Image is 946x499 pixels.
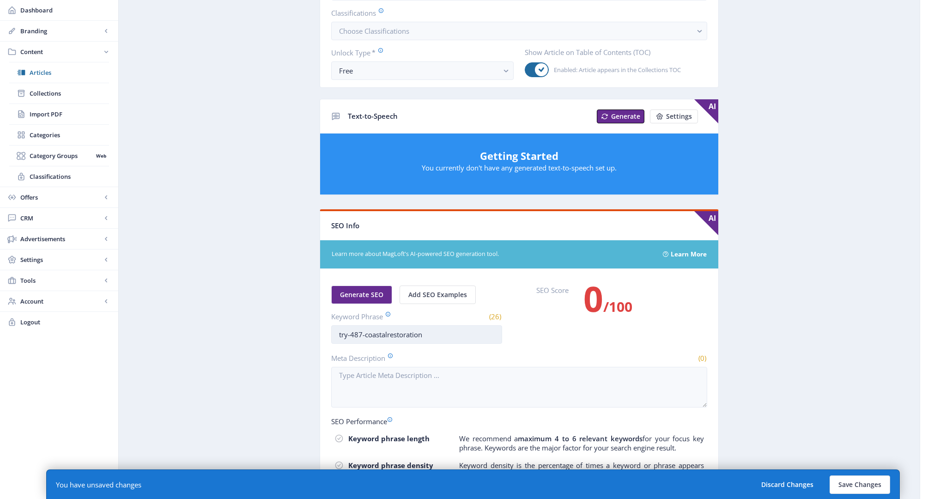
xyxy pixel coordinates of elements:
a: Collections [9,83,109,103]
a: Category GroupsWeb [9,146,109,166]
span: Advertisements [20,234,102,243]
p: You currently don't have any generated text-to-speech set up. [329,163,709,172]
strong: Keyword phrase length [348,434,430,443]
span: (26) [488,312,502,321]
nb-badge: Web [93,151,109,160]
span: Logout [20,317,111,327]
label: Unlock Type [331,48,506,58]
span: (0) [697,353,707,363]
h5: Getting Started [329,148,709,163]
span: SEO Info [331,221,359,230]
button: Generate SEO [331,286,392,304]
p: Keyword density is the percentage of times a keyword or phrase appears compared to the total numb... [459,461,704,488]
span: Dashboard [20,6,111,15]
button: Add SEO Examples [400,286,476,304]
span: Content [20,47,102,56]
label: Show Article on Table of Contents (TOC) [525,48,700,57]
input: Type Article Keyword Phrase ... [331,325,502,344]
a: Articles [9,62,109,83]
span: Add SEO Examples [408,291,467,298]
label: Classifications [331,8,700,18]
span: Category Groups [30,151,93,160]
a: New page [644,110,698,123]
button: Settings [650,110,698,123]
span: Branding [20,26,102,36]
span: Import PDF [30,110,109,119]
span: Account [20,297,102,306]
span: 0 [583,275,603,322]
span: Enabled: Article appears in the Collections TOC [549,64,681,75]
button: Discard Changes [752,475,822,494]
span: Collections [30,89,109,98]
app-collection-view: Text-to-Speech [320,99,719,195]
button: Choose Classifications [331,22,707,40]
span: Settings [666,113,692,120]
label: Meta Description [331,353,515,363]
span: Generate SEO [340,291,383,298]
button: Free [331,61,514,80]
span: CRM [20,213,102,223]
a: New page [591,110,644,123]
button: Generate [597,110,644,123]
span: Categories [30,130,109,140]
span: Generate [611,113,640,120]
label: Keyword Phrase [331,311,413,322]
span: Choose Classifications [339,26,409,36]
span: Tools [20,276,102,285]
span: Text-to-Speech [348,111,398,121]
div: SEO Performance [331,417,707,426]
a: Categories [9,125,109,145]
span: Learn more about MagLoft's AI-powered SEO generation tool. [332,250,652,259]
strong: Keyword phrase density [348,461,433,470]
span: Articles [30,68,109,77]
a: Classifications [9,166,109,187]
span: Settings [20,255,102,264]
span: AI [694,211,718,235]
button: Save Changes [830,475,890,494]
a: Import PDF [9,104,109,124]
span: Classifications [30,172,109,181]
span: AI [694,99,718,123]
label: SEO Score [536,286,569,330]
span: Offers [20,193,102,202]
a: Learn More [671,247,707,262]
h3: /100 [583,289,632,316]
div: Free [339,65,498,76]
div: You have unsaved changes [56,480,141,489]
b: maximum 4 to 6 relevant keywords [518,434,643,443]
p: We recommend a for your focus key phrase. Keywords are the major factor for your search engine re... [459,434,704,452]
